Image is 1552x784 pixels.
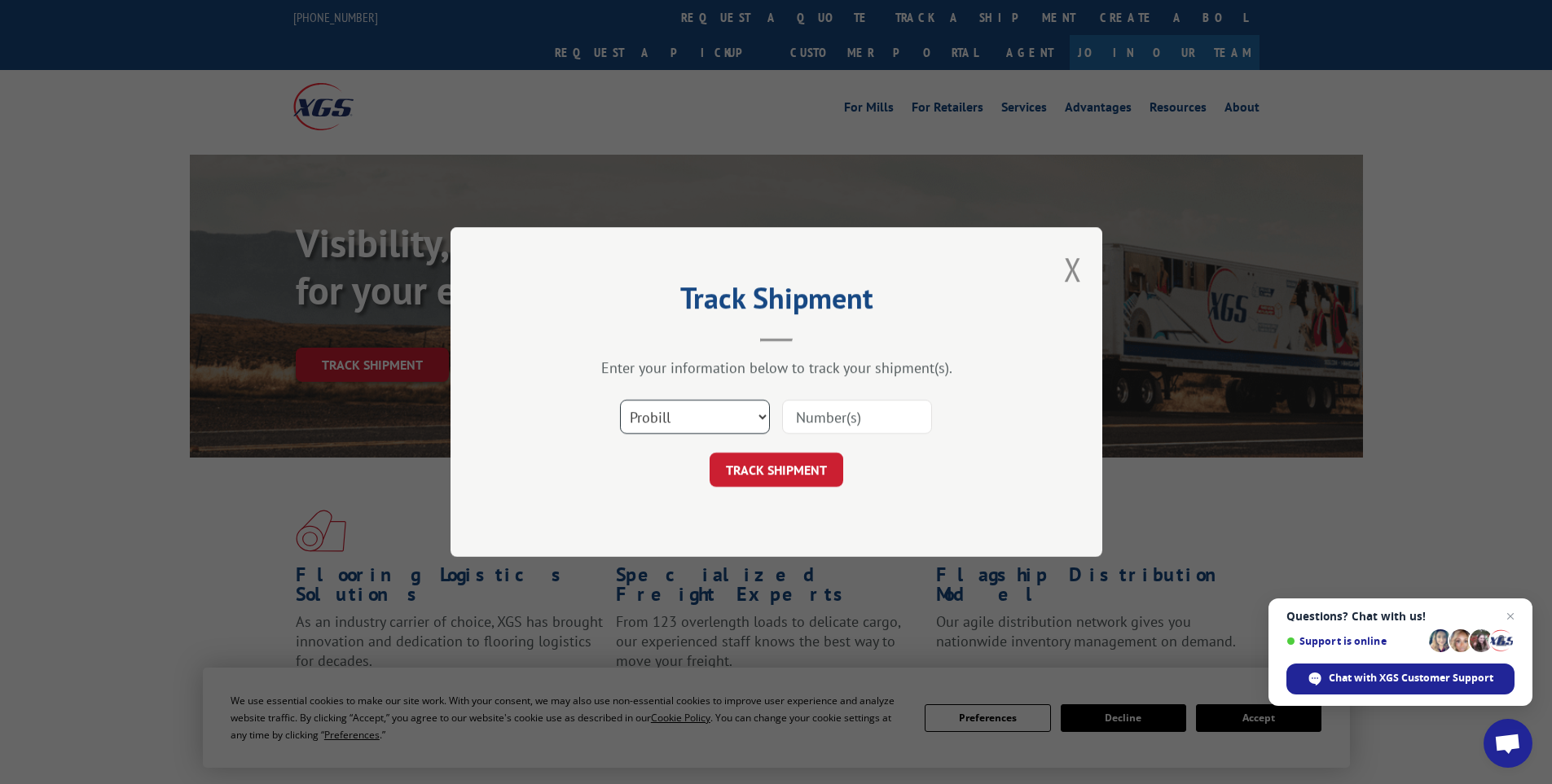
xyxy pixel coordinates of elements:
[1064,247,1082,291] button: Close modal
[1286,664,1515,694] div: Chat with XGS Customer Support
[1329,671,1493,685] span: Chat with XGS Customer Support
[1484,719,1532,768] div: Open chat
[1501,607,1520,626] span: Close chat
[532,358,1021,377] div: Enter your information below to track your shipment(s).
[782,400,932,434] input: Number(s)
[710,453,843,487] button: TRACK SHIPMENT
[532,287,1021,318] h2: Track Shipment
[1286,610,1515,623] span: Questions? Chat with us!
[1286,635,1423,647] span: Support is online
